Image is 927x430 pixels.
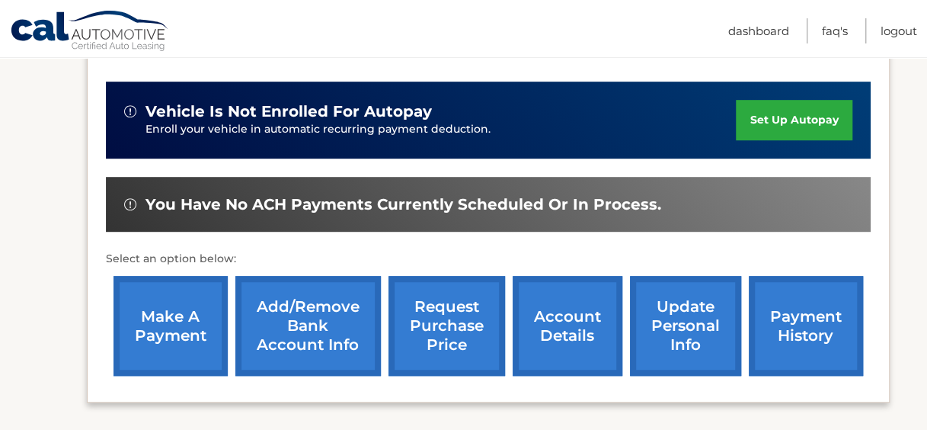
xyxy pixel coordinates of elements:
p: Select an option below: [106,250,871,268]
span: vehicle is not enrolled for autopay [145,102,432,121]
p: Enroll your vehicle in automatic recurring payment deduction. [145,121,737,138]
a: Cal Automotive [10,10,170,54]
a: Dashboard [728,18,789,43]
a: account details [513,276,622,376]
a: make a payment [113,276,228,376]
a: Add/Remove bank account info [235,276,381,376]
a: update personal info [630,276,741,376]
img: alert-white.svg [124,198,136,210]
span: You have no ACH payments currently scheduled or in process. [145,195,661,214]
a: FAQ's [822,18,848,43]
img: alert-white.svg [124,105,136,117]
a: payment history [749,276,863,376]
a: Logout [881,18,917,43]
a: set up autopay [736,100,852,140]
a: request purchase price [388,276,505,376]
